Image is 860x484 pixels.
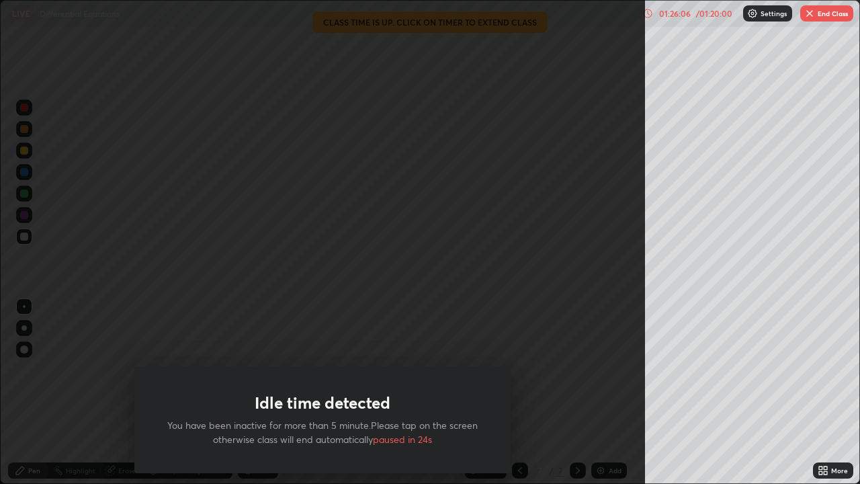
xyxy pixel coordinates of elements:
span: paused in 24s [373,433,432,446]
div: / 01:20:00 [693,9,735,17]
button: End Class [800,5,853,22]
div: More [831,467,848,474]
p: Settings [761,10,787,17]
img: class-settings-icons [747,8,758,19]
img: end-class-cross [804,8,815,19]
h1: Idle time detected [255,393,390,413]
p: You have been inactive for more than 5 minute.Please tap on the screen otherwise class will end a... [167,418,478,446]
div: 01:26:06 [656,9,693,17]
